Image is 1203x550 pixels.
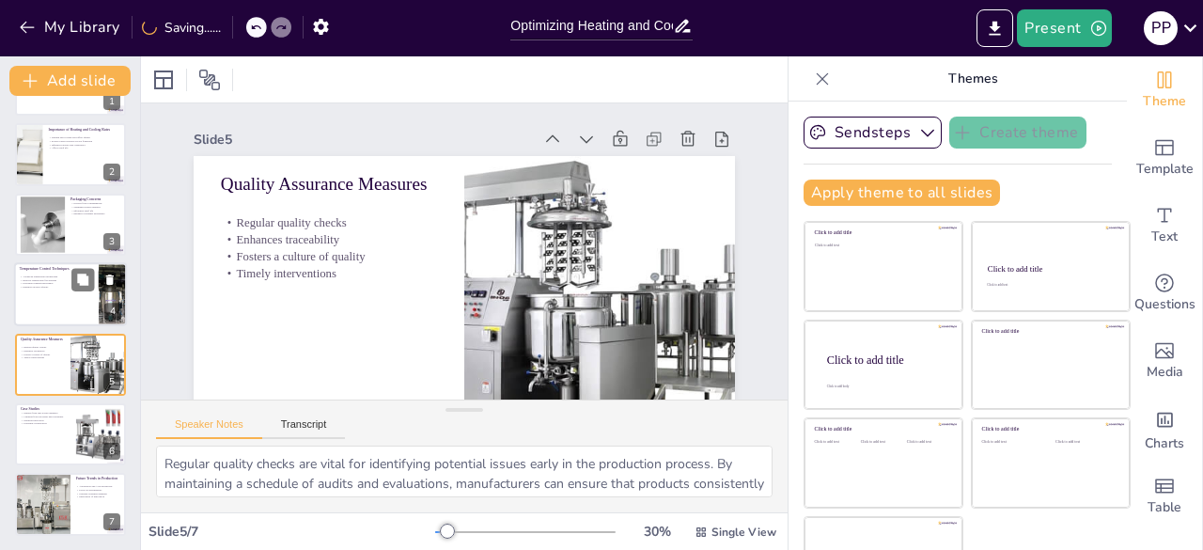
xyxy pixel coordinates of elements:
[21,422,70,426] p: Fostering collaboration
[15,123,126,185] div: https://cdn.sendsteps.com/images/logo/sendsteps_logo_white.pnghttps://cdn.sendsteps.com/images/lo...
[1148,497,1181,518] span: Table
[48,142,120,146] p: Influences texture and consistency
[221,248,437,265] p: Fosters a culture of quality
[982,328,1117,335] div: Click to add title
[1127,463,1202,530] div: Add a table
[15,334,126,396] div: https://cdn.sendsteps.com/images/logo/sendsteps_logo_white.pnghttps://cdn.sendsteps.com/images/lo...
[804,180,1000,206] button: Apply theme to all slides
[1127,56,1202,124] div: Change the overall theme
[1127,327,1202,395] div: Add images, graphics, shapes or video
[827,384,945,387] div: Click to add body
[1147,362,1183,383] span: Media
[1127,124,1202,192] div: Add ready made slides
[104,304,121,321] div: 4
[156,446,773,497] textarea: Regular quality checks are vital for identifying potential issues early in the production process...
[976,9,1013,47] button: Export to PowerPoint
[15,403,126,465] div: https://cdn.sendsteps.com/images/logo/sendsteps_logo_white.pnghttps://cdn.sendsteps.com/images/lo...
[827,353,947,366] div: Click to add title
[815,244,949,248] div: Click to add text
[1136,159,1194,180] span: Template
[21,353,65,356] p: Fosters a culture of quality
[20,275,93,278] p: Advanced temperature monitoring
[1127,192,1202,259] div: Add text boxes
[804,117,942,149] button: Sendsteps
[1143,91,1186,112] span: Theme
[70,205,120,209] p: Maintains product integrity
[1127,259,1202,327] div: Get real-time input from your audience
[156,418,262,439] button: Speaker Notes
[103,164,120,181] div: 2
[861,440,903,445] div: Click to add text
[21,349,65,353] p: Enhances traceability
[14,262,127,326] div: https://cdn.sendsteps.com/images/logo/sendsteps_logo_white.pnghttps://cdn.sendsteps.com/images/lo...
[48,139,120,143] p: Proper control prevents crystal formation
[907,440,949,445] div: Click to add text
[20,278,93,282] p: Reduces temperature fluctuations
[1017,9,1111,47] button: Present
[815,426,949,432] div: Click to add title
[76,492,120,495] p: Meeting consumer demands
[21,418,70,422] p: Inspiring innovation
[70,196,120,202] p: Packaging Concerns
[982,440,1041,445] div: Click to add text
[103,513,120,530] div: 7
[21,337,65,342] p: Quality Assurance Measures
[148,65,179,95] div: Layout
[103,373,120,390] div: 5
[99,269,121,291] button: Delete Slide
[20,266,93,272] p: Temperature Control Techniques
[21,345,65,349] p: Regular quality checks
[103,443,120,460] div: 6
[76,485,120,489] p: Automation and AI in production
[949,117,1086,149] button: Create theme
[48,127,120,133] p: Importance of Heating and Cooling Rates
[837,56,1108,102] p: Themes
[987,283,1112,287] div: Click to add text
[20,282,93,286] p: Personnel training importance
[15,194,126,256] div: https://cdn.sendsteps.com/images/logo/sendsteps_logo_white.pnghttps://cdn.sendsteps.com/images/lo...
[634,523,680,541] div: 30 %
[988,264,1113,274] div: Click to add title
[71,269,94,291] button: Duplicate Slide
[76,477,120,482] p: Future Trends in Production
[510,12,672,39] input: Insert title
[815,229,949,236] div: Click to add title
[21,406,70,412] p: Case Studies
[1151,227,1178,247] span: Text
[48,135,120,139] p: Heating and cooling rates affect quality
[221,171,437,196] p: Quality Assurance Measures
[148,523,435,541] div: Slide 5 / 7
[221,231,437,248] p: Enhances traceability
[1145,433,1184,454] span: Charts
[76,495,120,499] p: Importance of innovation
[1144,9,1178,47] button: P P
[1055,440,1115,445] div: Click to add text
[21,355,65,359] p: Timely interventions
[70,209,120,212] p: Influences shelf life
[711,525,776,540] span: Single View
[1144,11,1178,45] div: P P
[194,131,532,149] div: Slide 5
[21,412,70,416] p: Insights from real-world examples
[14,12,128,42] button: My Library
[103,93,120,110] div: 1
[142,19,221,37] div: Saving......
[1127,395,1202,463] div: Add charts and graphs
[815,440,857,445] div: Click to add text
[1134,294,1195,315] span: Questions
[20,286,93,290] p: Enhances product quality
[262,418,346,439] button: Transcript
[70,212,120,215] p: Enhances consumer experience
[76,489,120,493] p: Focus on sustainability
[982,426,1117,432] div: Click to add title
[48,146,120,149] p: Affects shelf life
[198,69,221,91] span: Position
[70,201,120,205] p: Protects from contamination
[221,214,437,231] p: Regular quality checks
[21,415,70,418] p: Learning from successes and challenges
[221,265,437,282] p: Timely interventions
[9,66,131,96] button: Add slide
[103,233,120,250] div: 3
[15,473,126,535] div: https://cdn.sendsteps.com/images/logo/sendsteps_logo_white.pnghttps://cdn.sendsteps.com/images/lo...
